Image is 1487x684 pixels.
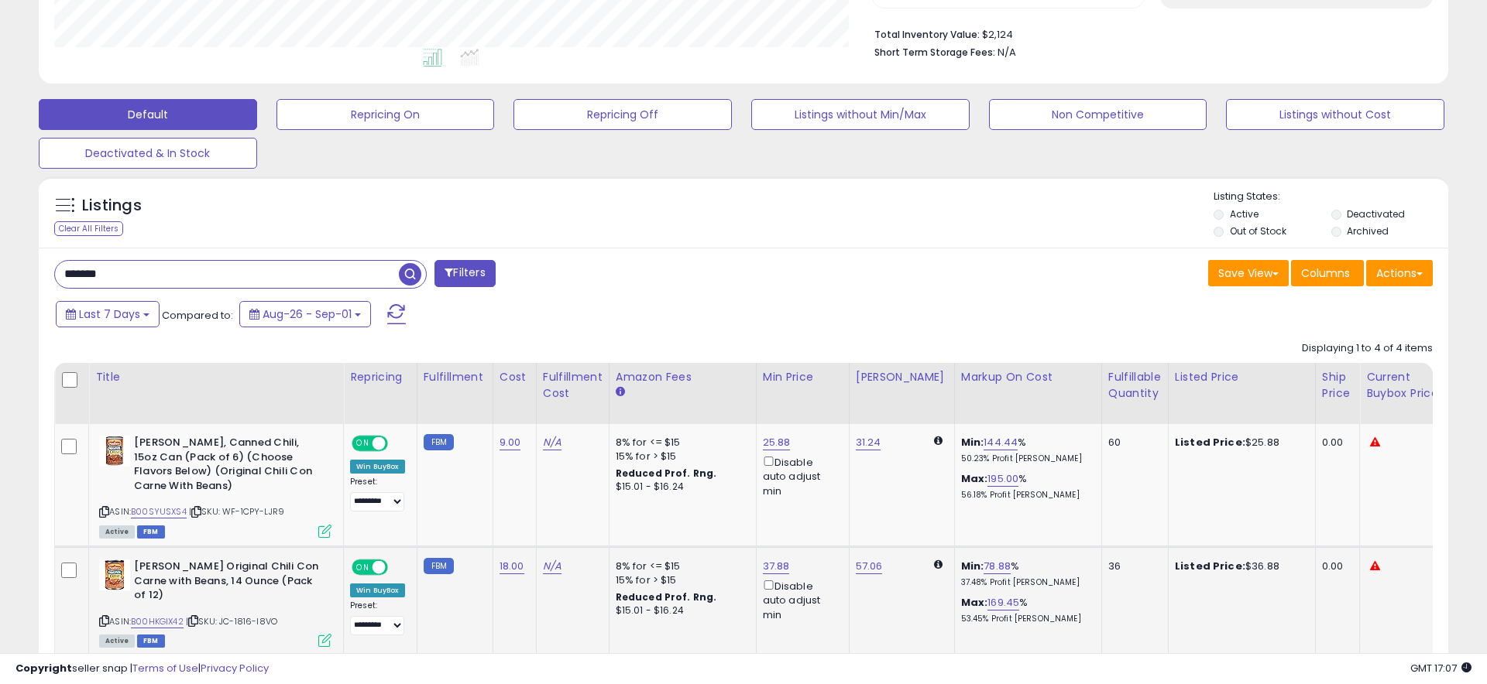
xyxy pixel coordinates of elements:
[1226,99,1444,130] button: Listings without Cost
[874,46,995,59] b: Short Term Storage Fees:
[350,460,405,474] div: Win BuyBox
[15,661,72,675] strong: Copyright
[1175,369,1309,385] div: Listed Price
[350,369,410,385] div: Repricing
[276,99,495,130] button: Repricing On
[1322,369,1353,402] div: Ship Price
[201,661,269,675] a: Privacy Policy
[513,99,732,130] button: Repricing Off
[1208,260,1289,286] button: Save View
[961,369,1095,385] div: Markup on Cost
[763,559,790,574] a: 37.88
[99,436,130,467] img: 41GgBpGKz0L._SL40_.jpg
[961,435,984,450] b: Min:
[500,369,530,385] div: Cost
[15,662,269,676] div: seller snap | |
[616,385,625,399] small: Amazon Fees.
[39,99,257,130] button: Default
[131,615,184,628] a: B00HKGIX42
[39,138,257,169] button: Deactivated & In Stock
[961,596,1090,624] div: %
[874,28,980,41] b: Total Inventory Value:
[616,467,717,480] b: Reduced Prof. Rng.
[263,306,352,322] span: Aug-26 - Sep-01
[763,369,843,385] div: Min Price
[1366,369,1446,402] div: Current Buybox Price
[353,561,373,574] span: ON
[1302,341,1433,356] div: Displaying 1 to 4 of 4 items
[856,559,883,574] a: 57.06
[1214,190,1448,204] p: Listing States:
[1108,559,1156,573] div: 36
[998,45,1016,60] span: N/A
[189,505,284,518] span: | SKU: WF-1CPY-LJR9
[1366,260,1433,286] button: Actions
[543,435,561,450] a: N/A
[1175,559,1303,573] div: $36.88
[961,614,1090,624] p: 53.45% Profit [PERSON_NAME]
[99,634,135,648] span: All listings currently available for purchase on Amazon
[763,577,837,622] div: Disable auto adjust min
[954,363,1101,424] th: The percentage added to the cost of goods (COGS) that forms the calculator for Min & Max prices.
[1175,435,1245,450] b: Listed Price:
[137,634,165,648] span: FBM
[353,437,373,450] span: ON
[961,559,984,573] b: Min:
[961,577,1090,588] p: 37.48% Profit [PERSON_NAME]
[1322,436,1348,450] div: 0.00
[99,559,130,590] img: 51qhVsSJAKL._SL40_.jpg
[961,436,1090,464] div: %
[856,369,948,385] div: [PERSON_NAME]
[543,559,561,574] a: N/A
[616,436,744,450] div: 8% for <= $15
[543,369,603,402] div: Fulfillment Cost
[1410,661,1472,675] span: 2025-09-15 17:07 GMT
[961,595,988,610] b: Max:
[961,453,1090,464] p: 50.23% Profit [PERSON_NAME]
[1347,207,1405,221] label: Deactivated
[616,604,744,617] div: $15.01 - $16.24
[132,661,198,675] a: Terms of Use
[1108,436,1156,450] div: 60
[984,559,1011,574] a: 78.88
[424,558,454,574] small: FBM
[54,221,123,236] div: Clear All Filters
[1230,207,1259,221] label: Active
[989,99,1207,130] button: Non Competitive
[434,260,495,287] button: Filters
[1301,265,1350,281] span: Columns
[616,450,744,463] div: 15% for > $15
[134,559,322,607] b: [PERSON_NAME] Original Chili Con Carne with Beans, 14 Ounce (Pack of 12)
[99,525,135,539] span: All listings currently available for purchase on Amazon
[874,24,1421,43] li: $2,124
[961,472,1090,501] div: %
[131,505,187,518] a: B00SYUSXS4
[984,435,1018,450] a: 144.44
[95,369,337,385] div: Title
[82,195,142,217] h5: Listings
[1175,436,1303,450] div: $25.88
[386,437,410,450] span: OFF
[56,301,160,327] button: Last 7 Days
[186,615,277,628] span: | SKU: JC-1816-I8VO
[162,308,233,323] span: Compared to:
[961,490,1090,501] p: 56.18% Profit [PERSON_NAME]
[1230,224,1286,238] label: Out of Stock
[751,99,970,130] button: Listings without Min/Max
[350,600,405,635] div: Preset:
[961,559,1090,588] div: %
[424,369,486,385] div: Fulfillment
[137,525,165,539] span: FBM
[987,471,1018,487] a: 195.00
[1175,559,1245,573] b: Listed Price:
[500,435,521,450] a: 9.00
[616,590,717,604] b: Reduced Prof. Rng.
[616,573,744,587] div: 15% for > $15
[134,436,322,497] b: [PERSON_NAME], Canned Chili, 15oz Can (Pack of 6) (Choose Flavors Below) (Original Chili Con Carn...
[350,583,405,597] div: Win BuyBox
[616,559,744,573] div: 8% for <= $15
[79,306,140,322] span: Last 7 Days
[987,595,1019,610] a: 169.45
[350,477,405,511] div: Preset:
[961,471,988,486] b: Max:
